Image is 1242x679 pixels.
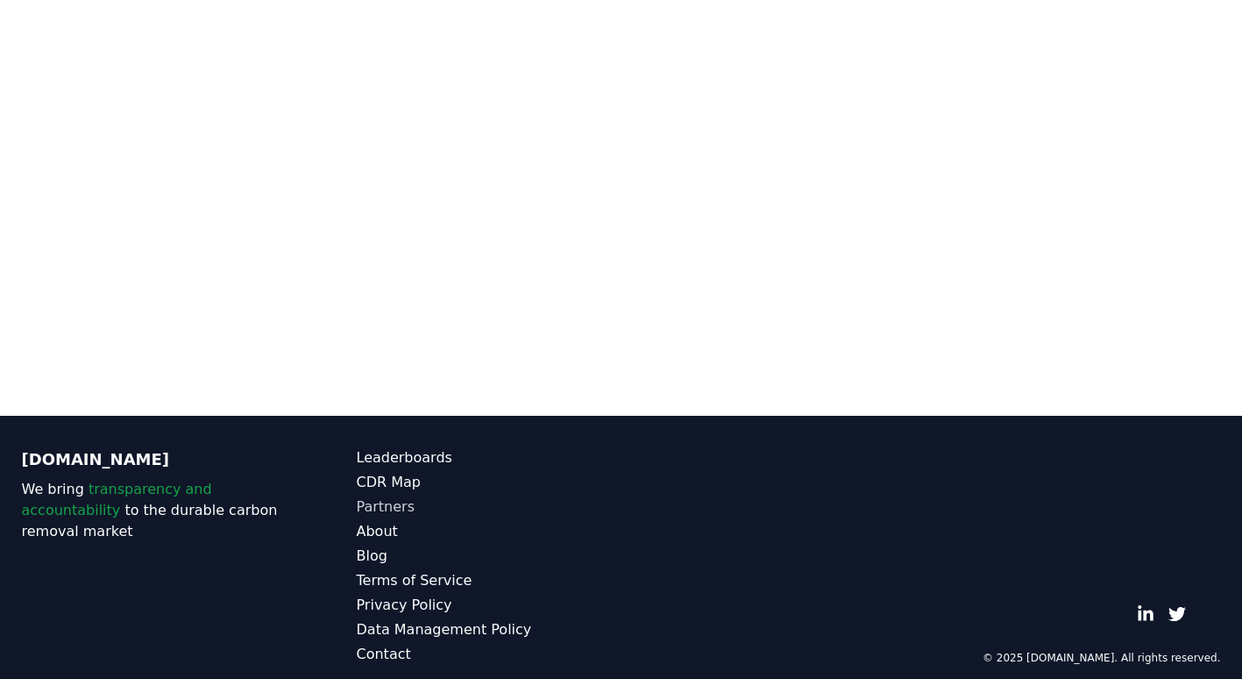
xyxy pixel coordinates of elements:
[357,644,621,665] a: Contact
[1137,605,1154,623] a: LinkedIn
[983,651,1221,665] p: © 2025 [DOMAIN_NAME]. All rights reserved.
[357,521,621,542] a: About
[1168,605,1186,623] a: Twitter
[22,481,212,518] span: transparency and accountability
[22,447,287,472] p: [DOMAIN_NAME]
[357,472,621,493] a: CDR Map
[22,479,287,542] p: We bring to the durable carbon removal market
[357,570,621,591] a: Terms of Service
[357,497,621,518] a: Partners
[357,619,621,640] a: Data Management Policy
[357,595,621,616] a: Privacy Policy
[357,546,621,567] a: Blog
[357,447,621,468] a: Leaderboards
